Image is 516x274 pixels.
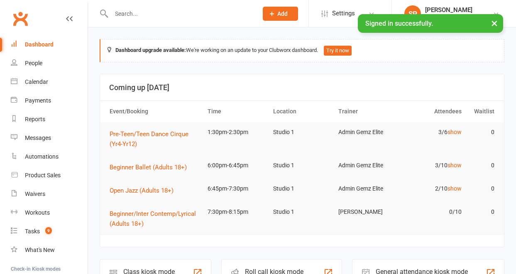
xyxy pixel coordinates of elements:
div: People [25,60,42,66]
td: 7:30pm-8:15pm [204,202,269,222]
div: Payments [25,97,51,104]
td: 6:00pm-6:45pm [204,156,269,175]
div: Calendar [25,78,48,85]
a: Product Sales [11,166,88,185]
div: [PERSON_NAME] [425,6,487,14]
a: Tasks 9 [11,222,88,241]
td: Studio 1 [269,122,335,142]
td: 0 [465,179,498,198]
td: Admin Gemz Elite [335,156,400,175]
button: Beginner Ballet (Adults 18+) [110,162,193,172]
td: Studio 1 [269,202,335,222]
div: Tasks [25,228,40,235]
button: Beginner/Inter Contemp/Lyrical (Adults 18+) [110,209,200,229]
button: Try it now [324,46,352,56]
button: Add [263,7,298,21]
a: show [448,162,462,169]
a: Calendar [11,73,88,91]
div: We're working on an update to your Clubworx dashboard. [100,39,504,62]
th: Waitlist [465,101,498,122]
th: Attendees [400,101,465,122]
button: Open Jazz (Adults 18+) [110,186,179,196]
button: Pre-Teen/Teen Dance Cirque (Yr4-Yr12) [110,129,200,149]
span: 9 [45,227,52,234]
td: Studio 1 [269,156,335,175]
a: People [11,54,88,73]
button: × [487,14,502,32]
div: Reports [25,116,45,122]
div: SP [404,5,421,22]
td: 3/6 [400,122,465,142]
td: 0 [465,156,498,175]
span: Pre-Teen/Teen Dance Cirque (Yr4-Yr12) [110,130,188,148]
a: show [448,129,462,135]
a: Clubworx [10,8,31,29]
div: Waivers [25,191,45,197]
th: Event/Booking [106,101,204,122]
th: Time [204,101,269,122]
td: 1:30pm-2:30pm [204,122,269,142]
span: Settings [332,4,355,23]
div: Product Sales [25,172,61,179]
a: Dashboard [11,35,88,54]
a: show [448,185,462,192]
td: Admin Gemz Elite [335,122,400,142]
input: Search... [109,8,252,20]
td: 2/10 [400,179,465,198]
a: What's New [11,241,88,259]
td: Admin Gemz Elite [335,179,400,198]
strong: Dashboard upgrade available: [115,47,186,53]
span: Beginner/Inter Contemp/Lyrical (Adults 18+) [110,210,196,228]
a: Workouts [11,203,88,222]
td: 3/10 [400,156,465,175]
td: Studio 1 [269,179,335,198]
div: Dashboard [25,41,54,48]
span: Add [277,10,288,17]
h3: Coming up [DATE] [109,83,495,92]
div: Gemz Elite Dance Studio [425,14,487,21]
th: Location [269,101,335,122]
td: 0 [465,122,498,142]
a: Waivers [11,185,88,203]
div: What's New [25,247,55,253]
span: Open Jazz (Adults 18+) [110,187,174,194]
th: Trainer [335,101,400,122]
div: Workouts [25,209,50,216]
td: 0 [465,202,498,222]
span: Signed in successfully. [365,20,433,27]
div: Messages [25,135,51,141]
a: Payments [11,91,88,110]
div: Automations [25,153,59,160]
td: 0/10 [400,202,465,222]
a: Automations [11,147,88,166]
span: Beginner Ballet (Adults 18+) [110,164,187,171]
td: 6:45pm-7:30pm [204,179,269,198]
a: Messages [11,129,88,147]
td: [PERSON_NAME] [335,202,400,222]
a: Reports [11,110,88,129]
